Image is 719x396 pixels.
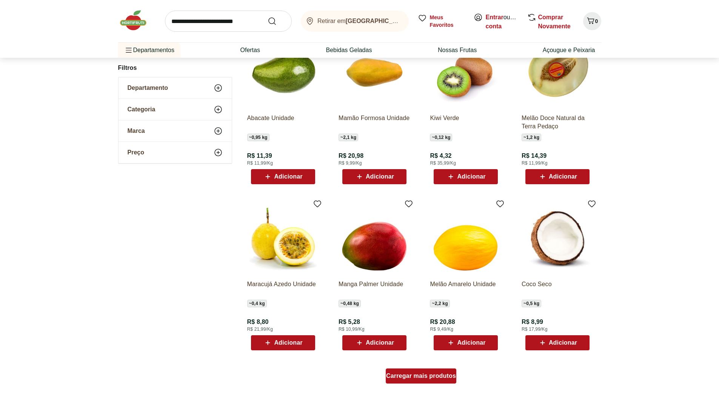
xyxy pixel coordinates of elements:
[525,335,590,350] button: Adicionar
[430,318,455,326] span: R$ 20,88
[118,60,232,76] h2: Filtros
[326,46,372,55] a: Bebidas Geladas
[128,84,168,92] span: Departamento
[339,160,362,166] span: R$ 9,99/Kg
[430,160,456,166] span: R$ 35,99/Kg
[543,46,595,55] a: Açougue e Peixaria
[247,114,319,131] a: Abacate Unidade
[486,13,519,31] span: ou
[522,152,547,160] span: R$ 14,39
[486,14,503,20] a: Entrar
[128,127,145,135] span: Marca
[124,41,174,59] span: Departamentos
[522,280,593,297] a: Coco Seco
[430,152,451,160] span: R$ 4,32
[525,169,590,184] button: Adicionar
[595,18,598,24] span: 0
[522,134,541,141] span: ~ 1,2 kg
[119,99,232,120] button: Categoria
[430,14,465,29] span: Meus Favoritos
[301,11,409,32] button: Retirar em[GEOGRAPHIC_DATA]/[GEOGRAPHIC_DATA]
[430,300,450,307] span: ~ 2,2 kg
[251,169,315,184] button: Adicionar
[457,174,485,180] span: Adicionar
[124,41,133,59] button: Menu
[522,300,541,307] span: ~ 0,5 kg
[583,12,601,30] button: Carrinho
[274,340,302,346] span: Adicionar
[430,326,453,332] span: R$ 9,49/Kg
[247,318,269,326] span: R$ 8,80
[339,134,358,141] span: ~ 2,1 kg
[240,46,260,55] a: Ofertas
[339,114,410,131] a: Mamão Formosa Unidade
[549,340,577,346] span: Adicionar
[274,174,302,180] span: Adicionar
[339,300,361,307] span: ~ 0,48 kg
[247,134,269,141] span: ~ 0,95 kg
[522,318,543,326] span: R$ 8,99
[251,335,315,350] button: Adicionar
[538,14,571,29] a: Comprar Novamente
[386,373,456,379] span: Carregar mais produtos
[165,11,292,32] input: search
[339,318,360,326] span: R$ 5,28
[119,77,232,99] button: Departamento
[386,368,456,387] a: Carregar mais produtos
[430,36,502,108] img: Kiwi Verde
[430,280,502,297] a: Melão Amarelo Unidade
[522,326,547,332] span: R$ 17,99/Kg
[247,152,272,160] span: R$ 11,39
[247,202,319,274] img: Maracujá Azedo Unidade
[247,326,273,332] span: R$ 21,99/Kg
[247,280,319,297] a: Maracujá Azedo Unidade
[430,202,502,274] img: Melão Amarelo Unidade
[128,106,156,113] span: Categoria
[430,134,452,141] span: ~ 0,12 kg
[268,17,286,26] button: Submit Search
[339,36,410,108] img: Mamão Formosa Unidade
[317,18,401,25] span: Retirar em
[366,174,394,180] span: Adicionar
[339,152,363,160] span: R$ 20,98
[418,14,465,29] a: Meus Favoritos
[342,335,406,350] button: Adicionar
[339,326,364,332] span: R$ 10,99/Kg
[438,46,477,55] a: Nossas Frutas
[522,202,593,274] img: Coco Seco
[247,300,267,307] span: ~ 0,4 kg
[119,120,232,142] button: Marca
[522,114,593,131] a: Melão Doce Natural da Terra Pedaço
[339,202,410,274] img: Manga Palmer Unidade
[434,335,498,350] button: Adicionar
[342,169,406,184] button: Adicionar
[549,174,577,180] span: Adicionar
[247,36,319,108] img: Abacate Unidade
[119,142,232,163] button: Preço
[128,149,144,156] span: Preço
[247,160,273,166] span: R$ 11,99/Kg
[434,169,498,184] button: Adicionar
[522,36,593,108] img: Melão Doce Natural da Terra Pedaço
[346,18,476,24] b: [GEOGRAPHIC_DATA]/[GEOGRAPHIC_DATA]
[522,160,547,166] span: R$ 11,99/Kg
[457,340,485,346] span: Adicionar
[339,280,410,297] a: Manga Palmer Unidade
[430,114,502,131] a: Kiwi Verde
[118,9,156,32] img: Hortifruti
[366,340,394,346] span: Adicionar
